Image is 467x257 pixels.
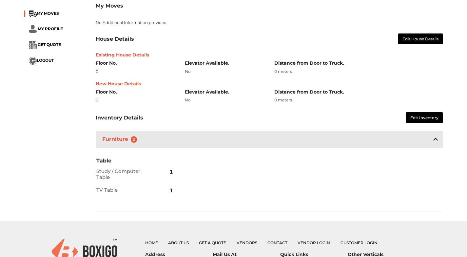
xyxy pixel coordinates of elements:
[29,57,54,65] button: ...LOGOUT
[406,112,443,123] button: Edit Inventory
[169,164,173,180] span: 1
[274,97,443,103] div: 0 meters
[29,26,63,31] a: ... MY PROFILE
[38,26,63,31] span: MY PROFILE
[96,20,443,26] p: No Additional Information provided.
[37,11,59,16] span: MY MOVES
[29,11,37,17] img: ...
[274,89,443,95] h6: Distance from Door to Truck.
[274,69,443,75] div: 0 meters
[96,115,143,121] h3: Inventory Details
[298,240,330,245] a: Vendor Login
[185,69,264,75] div: No
[101,135,141,144] h3: Furniture
[185,97,264,103] div: No
[237,240,257,245] a: Vendors
[398,33,443,44] button: Edit House Details
[29,57,37,65] img: ...
[169,183,173,199] span: 1
[185,89,264,95] h6: Elevator Available.
[38,42,61,47] span: GET QUOTE
[168,240,189,245] a: About Us
[96,89,175,95] h6: Floor No.
[96,69,175,75] div: 0
[96,60,175,66] h6: Floor No.
[96,36,134,42] h3: House Details
[267,240,287,245] a: Contact
[29,41,37,49] img: ...
[29,11,59,16] a: ...MY MOVES
[29,25,37,33] img: ...
[29,42,61,47] a: ... GET QUOTE
[96,81,443,87] h6: New House Details
[96,3,443,9] h3: My Moves
[145,240,158,245] a: Home
[37,58,54,63] span: LOGOUT
[96,157,174,164] h3: Table
[274,60,443,66] h6: Distance from Door to Truck.
[96,187,155,193] h2: TV Table
[185,60,264,66] h6: Elevator Available.
[96,52,443,58] h6: Existing House Details
[96,97,175,103] div: 0
[341,240,378,245] a: Customer Login
[131,136,137,143] span: 2
[199,240,226,245] a: Get a Quote
[96,168,155,180] h2: Study / Computer Table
